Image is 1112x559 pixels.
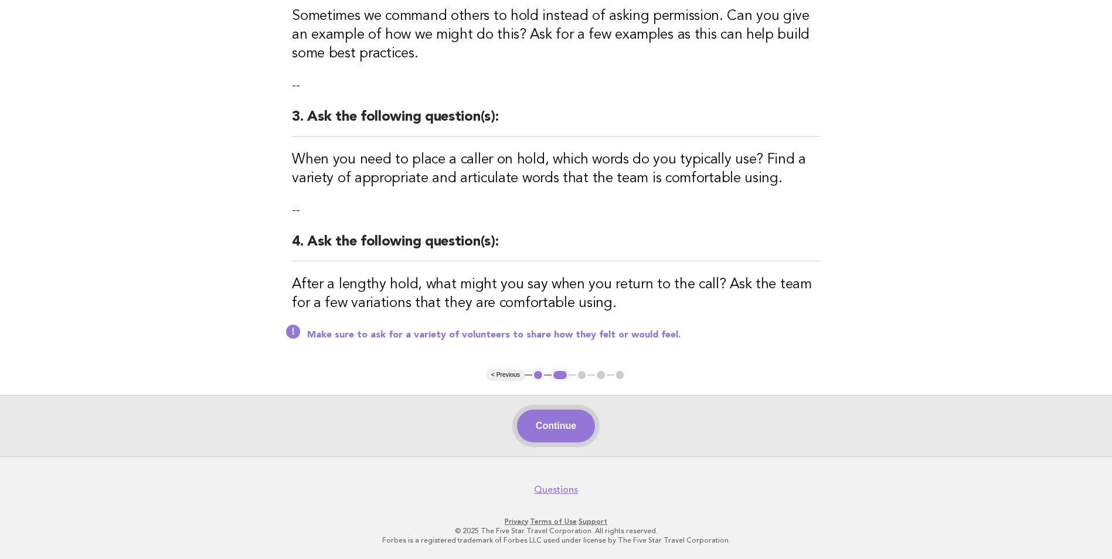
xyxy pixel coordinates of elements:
[198,536,915,545] p: Forbes is a registered trademark of Forbes LLC used under license by The Five Star Travel Corpora...
[505,517,528,526] a: Privacy
[292,233,820,261] h2: 4. Ask the following question(s):
[307,329,820,341] p: Make sure to ask for a variety of volunteers to share how they felt or would feel.
[292,202,820,219] p: --
[292,7,820,63] h3: Sometimes we command others to hold instead of asking permission. Can you give an example of how ...
[517,410,595,442] button: Continue
[530,517,577,526] a: Terms of Use
[534,484,578,496] a: Questions
[198,526,915,536] p: © 2025 The Five Star Travel Corporation. All rights reserved.
[198,517,915,526] p: · ·
[292,77,820,94] p: --
[292,275,820,313] h3: After a lengthy hold, what might you say when you return to the call? Ask the team for a few vari...
[579,517,607,526] a: Support
[292,108,820,137] h2: 3. Ask the following question(s):
[552,369,569,381] button: 2
[292,151,820,188] h3: When you need to place a caller on hold, which words do you typically use? Find a variety of appr...
[487,369,525,381] button: < Previous
[532,369,544,381] button: 1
